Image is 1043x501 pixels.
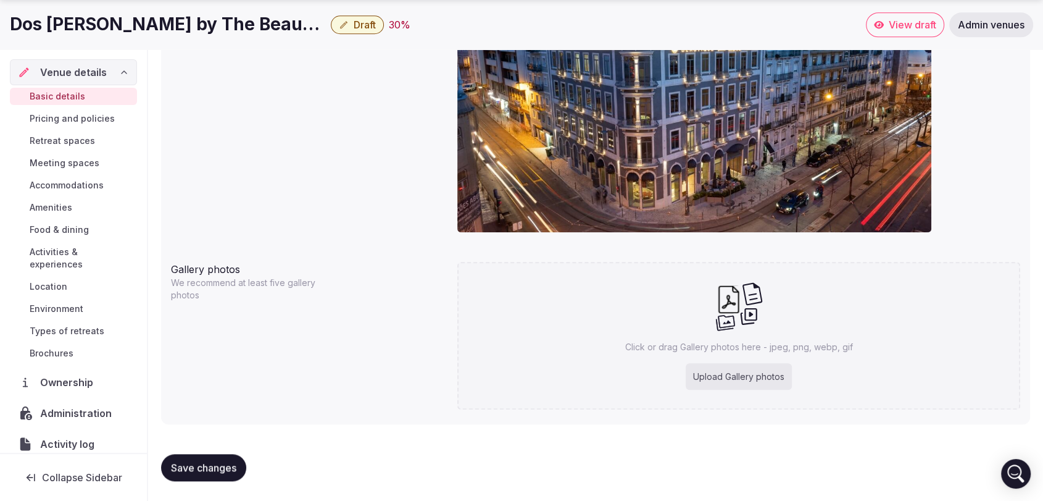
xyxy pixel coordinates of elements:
span: Pricing and policies [30,112,115,125]
a: Food & dining [10,221,137,238]
a: Amenities [10,199,137,216]
a: Accommodations [10,177,137,194]
span: Brochures [30,347,73,360]
span: Location [30,280,67,293]
div: Open Intercom Messenger [1001,459,1031,489]
a: Types of retreats [10,322,137,340]
div: Gallery photos [171,257,447,277]
span: Basic details [30,90,85,103]
span: Ownership [40,375,98,390]
span: Draft [354,19,376,31]
button: Save changes [161,454,246,481]
span: Administration [40,406,117,421]
h1: Dos [PERSON_NAME] by The Beautique Hotels [10,12,326,36]
a: Ownership [10,369,137,395]
a: Pricing and policies [10,110,137,127]
span: Food & dining [30,224,89,236]
span: Retreat spaces [30,135,95,147]
span: Activity log [40,437,99,452]
a: Activities & experiences [10,243,137,273]
a: Admin venues [949,12,1033,37]
span: Amenities [30,201,72,214]
button: Collapse Sidebar [10,464,137,491]
a: Administration [10,400,137,426]
span: Activities & experiences [30,246,132,271]
button: Draft [331,15,384,34]
div: Upload Gallery photos [686,363,792,390]
span: Meeting spaces [30,157,99,169]
span: View draft [889,19,936,31]
a: Location [10,278,137,295]
span: Collapse Sidebar [42,471,122,484]
span: Environment [30,303,83,315]
a: View draft [866,12,944,37]
span: Accommodations [30,179,104,192]
a: Meeting spaces [10,154,137,172]
button: 30% [389,17,410,32]
a: Brochures [10,345,137,362]
span: Venue details [40,65,107,80]
span: Admin venues [958,19,1024,31]
p: We recommend at least five gallery photos [171,277,329,301]
span: Types of retreats [30,325,104,337]
a: Basic details [10,88,137,105]
span: Save changes [171,461,236,474]
a: Environment [10,300,137,318]
a: Retreat spaces [10,132,137,149]
div: 30 % [389,17,410,32]
p: Click or drag Gallery photos here - jpeg, png, webp, gif [625,341,853,353]
a: Activity log [10,431,137,457]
